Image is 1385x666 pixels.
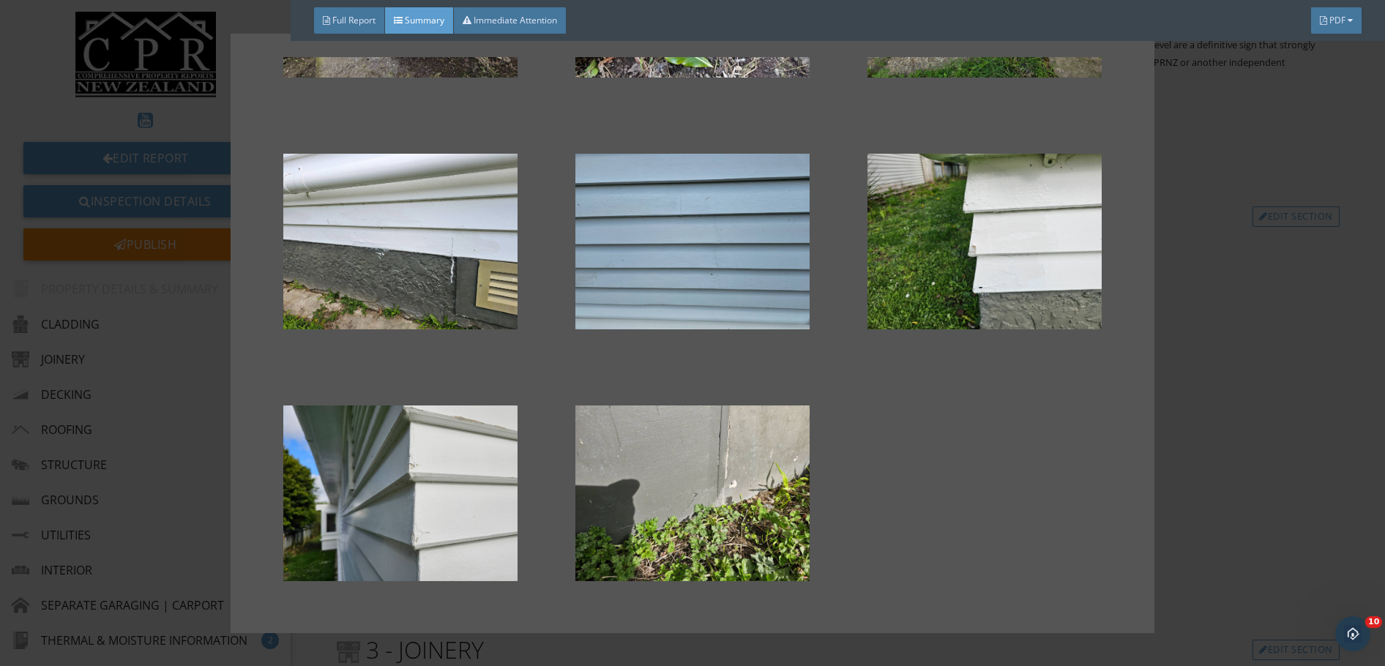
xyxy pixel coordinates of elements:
[405,14,444,26] span: Summary
[1329,14,1345,26] span: PDF
[1365,616,1382,628] span: 10
[332,14,376,26] span: Full Report
[474,14,557,26] span: Immediate Attention
[1335,616,1370,651] iframe: Intercom live chat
